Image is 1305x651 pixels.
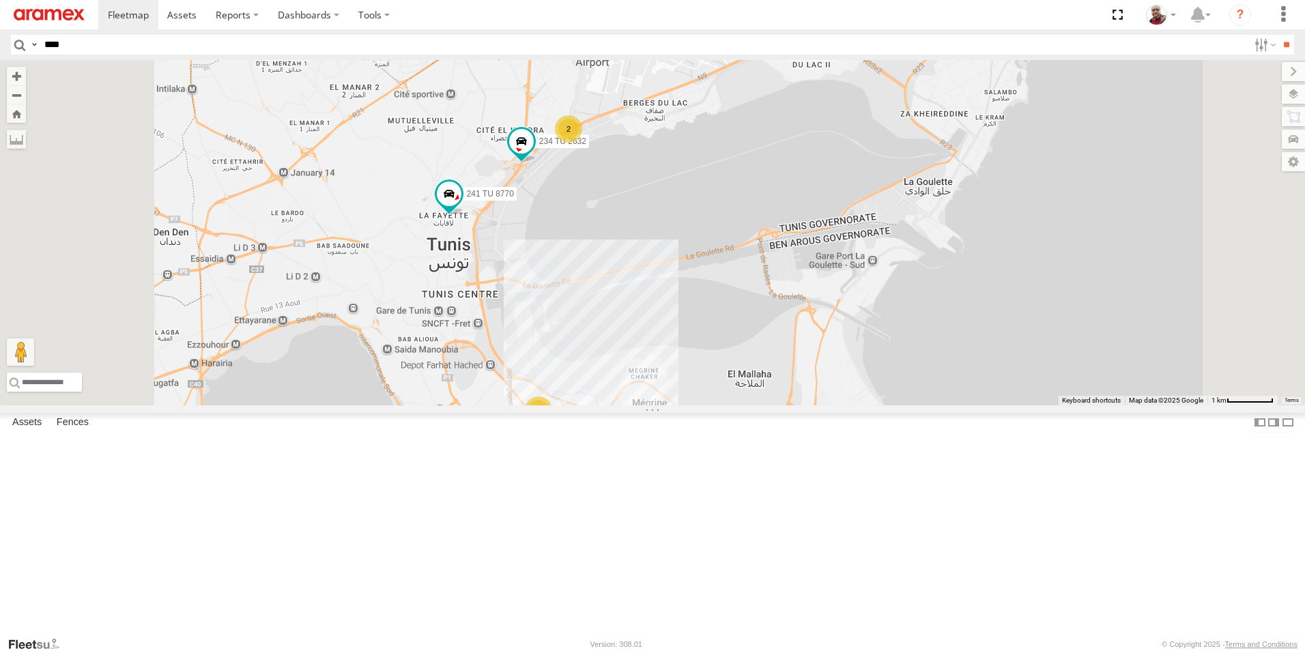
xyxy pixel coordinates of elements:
span: 241 TU 8770 [467,190,514,199]
span: 234 TU 2632 [539,136,586,146]
button: Zoom out [7,85,26,104]
button: Zoom Home [7,104,26,123]
img: aramex-logo.svg [14,9,85,20]
span: Map data ©2025 Google [1129,396,1203,404]
label: Search Query [29,35,40,55]
a: Terms and Conditions [1225,640,1297,648]
i: ? [1229,4,1251,26]
label: Assets [5,413,48,432]
a: Terms (opens in new tab) [1285,398,1299,403]
button: Drag Pegman onto the map to open Street View [7,338,34,366]
a: Visit our Website [8,637,70,651]
label: Fences [50,413,96,432]
div: 2 [555,115,582,143]
button: Map Scale: 1 km per 65 pixels [1207,396,1278,405]
label: Search Filter Options [1249,35,1278,55]
button: Keyboard shortcuts [1062,396,1121,405]
button: Zoom in [7,67,26,85]
div: Majdi Ghannoudi [1141,5,1181,25]
span: 1 km [1211,396,1227,404]
div: Version: 308.01 [590,640,642,648]
label: Dock Summary Table to the Right [1267,413,1280,433]
label: Map Settings [1282,152,1305,171]
div: © Copyright 2025 - [1162,640,1297,648]
label: Hide Summary Table [1281,413,1295,433]
label: Measure [7,130,26,149]
div: 6 [525,396,552,424]
label: Dock Summary Table to the Left [1253,413,1267,433]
